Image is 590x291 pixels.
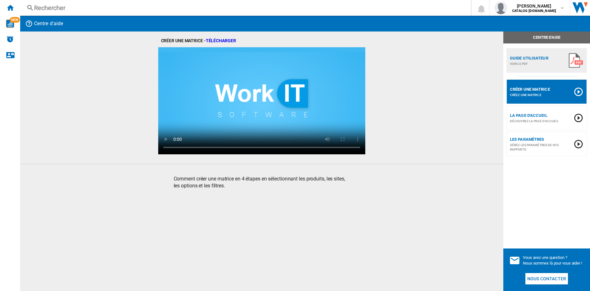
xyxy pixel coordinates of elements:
button: Nous contacter [525,273,568,284]
div: Gérez les paramètres de vos rapports. [510,143,573,152]
img: profile.jpg [495,2,507,14]
div: Les paramètres [510,138,573,141]
button: La page d'accueil Découvrez la page d'accueil [506,106,587,130]
div: Créer une matrice - [161,38,363,44]
div: Découvrez la page d'accueil [510,119,573,123]
div: Créez une matrice [510,93,573,97]
span: [PERSON_NAME] [512,3,556,9]
img: wise-card.svg [6,20,14,28]
img: alerts-logo.svg [6,35,14,43]
b: CATALOG [DOMAIN_NAME] [512,9,556,13]
a: Télécharger [206,38,236,43]
img: pdf-100x100.png [568,53,583,68]
div: Rechercher [34,3,454,12]
button: Les paramètres Gérez les paramètres de vos rapports. [506,132,587,156]
button: Guide utilisateur Voir le PDF [506,48,587,73]
div: Vous avez une question ? Nous sommes là pour vous aider ! [523,255,584,266]
div: Voir le PDF [510,62,568,66]
div: Guide utilisateur [510,56,568,60]
span: NEW [10,17,20,23]
div: Créer une matrice [510,88,573,91]
div: La page d'accueil [510,114,573,117]
div: Centre d'aide [503,31,590,43]
h2: Centre d'aide [33,18,64,30]
button: Créer une matrice Créez une matrice [506,79,587,104]
h3: Comment créer une matrice en 4 étapes en sélectionnant les produits, les sites, les options et le... [174,175,350,190]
